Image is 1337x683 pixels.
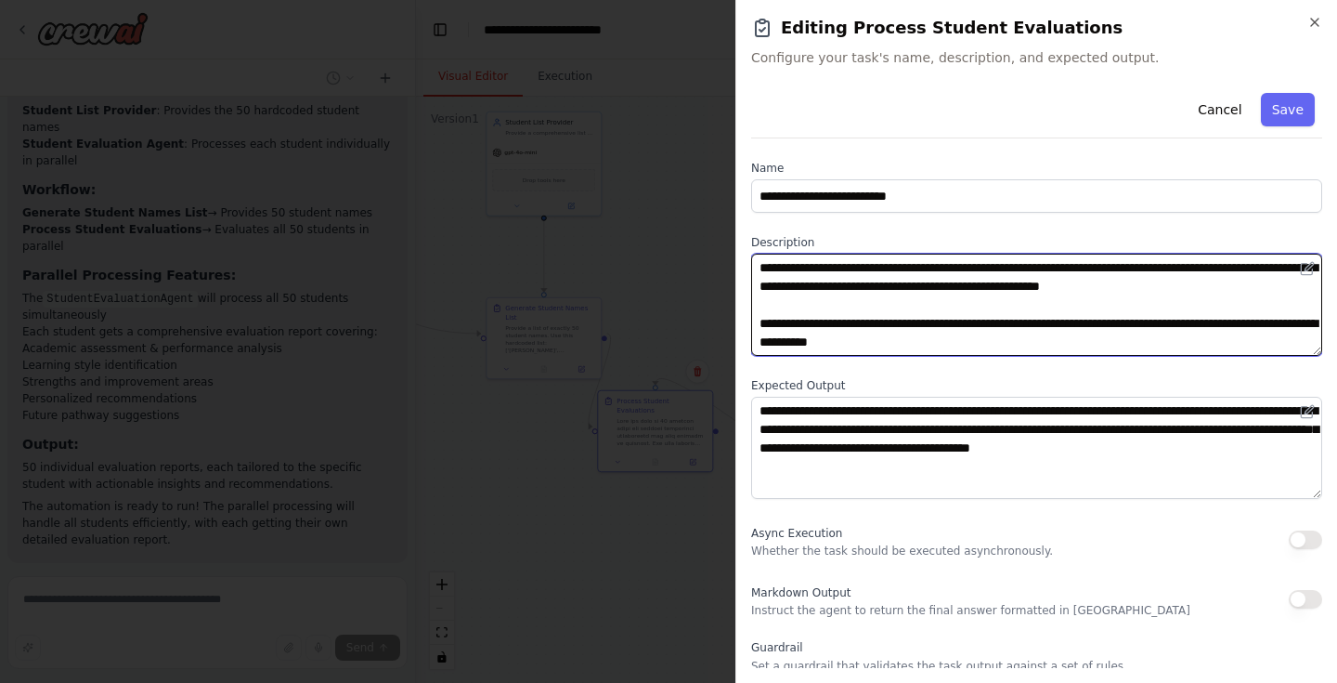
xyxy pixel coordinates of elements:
p: Set a guardrail that validates the task output against a set of rules. [751,659,1322,674]
p: Whether the task should be executed asynchronously. [751,544,1053,558]
h2: Editing Process Student Evaluations [751,15,1322,41]
p: Instruct the agent to return the final answer formatted in [GEOGRAPHIC_DATA] [751,603,1190,618]
button: Save [1261,93,1315,126]
label: Expected Output [751,378,1322,393]
button: Cancel [1187,93,1253,126]
span: Async Execution [751,527,842,540]
label: Name [751,161,1322,176]
label: Guardrail [751,640,1322,655]
button: Open in editor [1296,257,1318,280]
button: Open in editor [1296,401,1318,423]
span: Markdown Output [751,586,850,599]
span: Configure your task's name, description, and expected output. [751,48,1322,67]
label: Description [751,235,1322,250]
